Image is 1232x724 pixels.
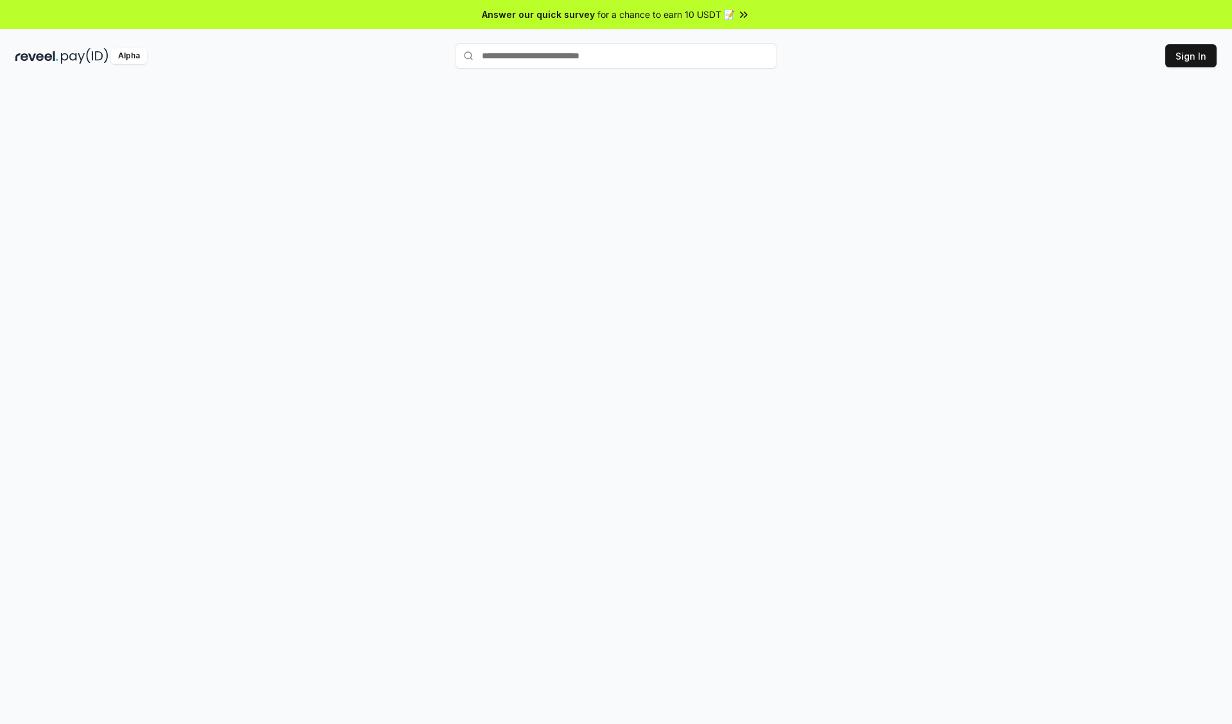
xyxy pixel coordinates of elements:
span: Answer our quick survey [482,8,595,21]
img: reveel_dark [15,48,58,64]
div: Alpha [111,48,147,64]
span: for a chance to earn 10 USDT 📝 [597,8,735,21]
button: Sign In [1165,44,1217,67]
img: pay_id [61,48,108,64]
